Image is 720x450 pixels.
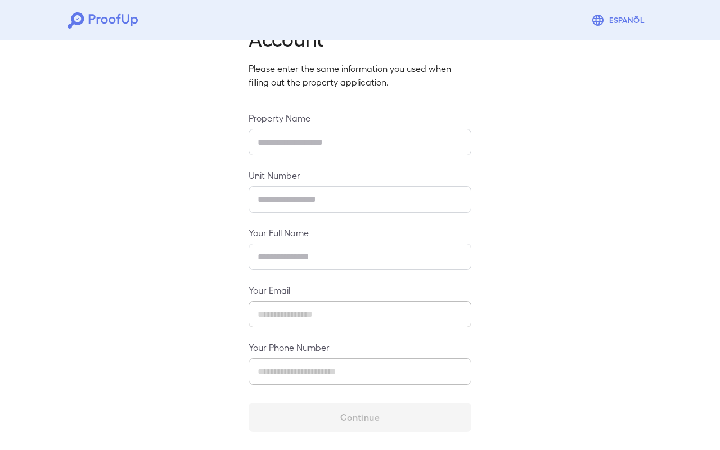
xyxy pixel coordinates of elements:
label: Your Full Name [249,226,471,239]
p: Please enter the same information you used when filling out the property application. [249,62,471,89]
label: Your Phone Number [249,341,471,354]
label: Your Email [249,283,471,296]
label: Unit Number [249,169,471,182]
button: Espanõl [587,9,652,31]
label: Property Name [249,111,471,124]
